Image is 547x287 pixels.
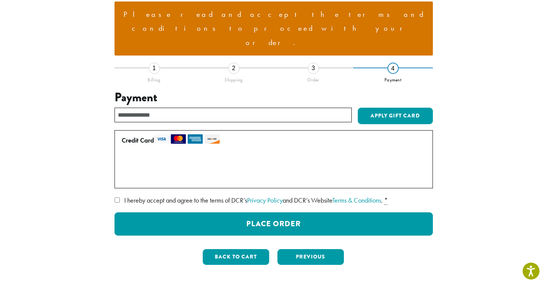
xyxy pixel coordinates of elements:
button: Back to cart [203,249,269,265]
button: Apply Gift Card [358,108,433,124]
button: Place Order [115,212,433,236]
li: Please read and accept the terms and conditions to proceed with your order. [121,8,427,50]
div: Shipping [194,74,274,83]
img: amex [188,134,203,144]
h3: Payment [115,90,433,105]
a: Privacy Policy [247,196,283,204]
div: Order [274,74,353,83]
img: mastercard [171,134,186,144]
div: 3 [308,63,319,74]
label: Credit Card [122,134,423,146]
img: visa [154,134,169,144]
div: Payment [353,74,433,83]
div: 1 [149,63,160,74]
img: discover [205,134,220,144]
a: Terms & Conditions [332,196,381,204]
button: Previous [277,249,344,265]
div: 2 [228,63,240,74]
span: I hereby accept and agree to the terms of DCR’s and DCR’s Website . [124,196,383,204]
div: Billing [115,74,194,83]
div: 4 [387,63,399,74]
input: I hereby accept and agree to the terms of DCR’sPrivacy Policyand DCR’s WebsiteTerms & Conditions. * [115,197,120,203]
abbr: required [384,196,388,205]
